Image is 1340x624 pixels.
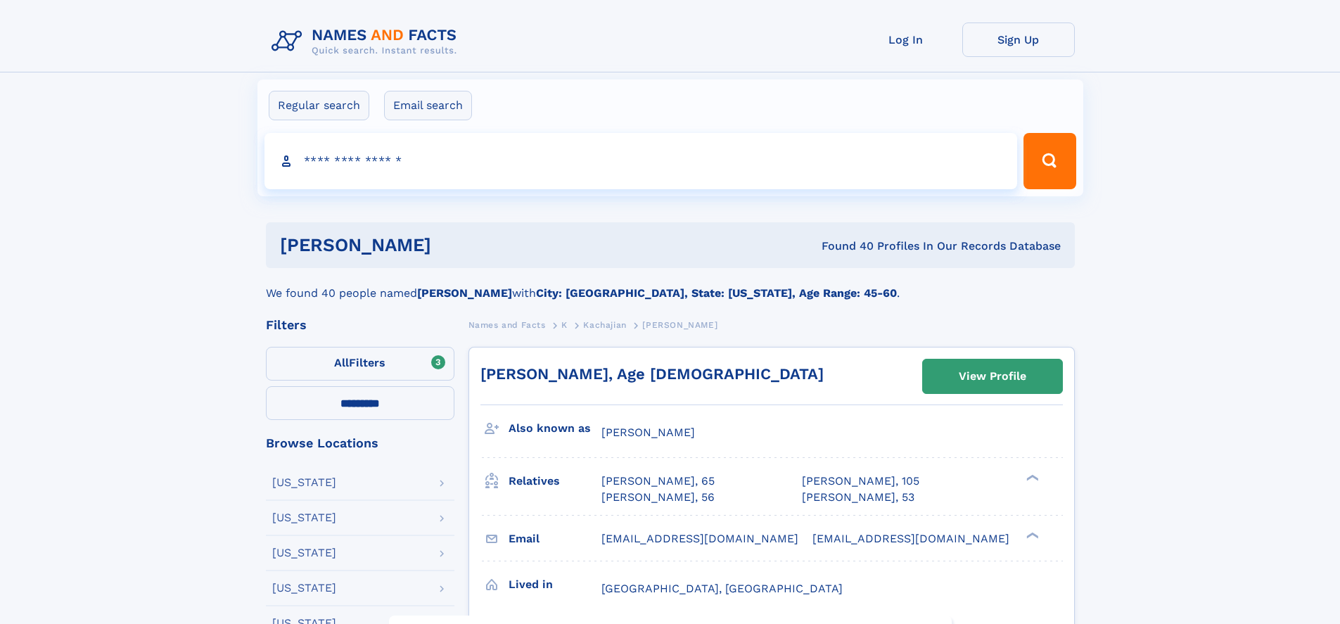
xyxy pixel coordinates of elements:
a: Names and Facts [468,316,546,333]
a: K [561,316,568,333]
a: Sign Up [962,23,1075,57]
span: K [561,320,568,330]
button: Search Button [1023,133,1076,189]
h3: Lived in [509,573,601,597]
span: [EMAIL_ADDRESS][DOMAIN_NAME] [601,532,798,545]
h3: Also known as [509,416,601,440]
div: Found 40 Profiles In Our Records Database [626,238,1061,254]
label: Filters [266,347,454,381]
h1: [PERSON_NAME] [280,236,627,254]
span: [GEOGRAPHIC_DATA], [GEOGRAPHIC_DATA] [601,582,843,595]
a: [PERSON_NAME], 56 [601,490,715,505]
input: search input [264,133,1018,189]
a: View Profile [923,359,1062,393]
h3: Relatives [509,469,601,493]
a: [PERSON_NAME], 65 [601,473,715,489]
span: Kachajian [583,320,626,330]
b: City: [GEOGRAPHIC_DATA], State: [US_STATE], Age Range: 45-60 [536,286,897,300]
span: [EMAIL_ADDRESS][DOMAIN_NAME] [812,532,1009,545]
span: [PERSON_NAME] [601,426,695,439]
a: [PERSON_NAME], Age [DEMOGRAPHIC_DATA] [480,365,824,383]
div: Filters [266,319,454,331]
div: We found 40 people named with . [266,268,1075,302]
a: Log In [850,23,962,57]
h3: Email [509,527,601,551]
div: [US_STATE] [272,477,336,488]
div: Browse Locations [266,437,454,450]
a: [PERSON_NAME], 53 [802,490,914,505]
span: [PERSON_NAME] [642,320,717,330]
label: Email search [384,91,472,120]
div: [US_STATE] [272,512,336,523]
label: Regular search [269,91,369,120]
div: ❯ [1023,473,1040,483]
a: [PERSON_NAME], 105 [802,473,919,489]
img: Logo Names and Facts [266,23,468,61]
div: [US_STATE] [272,547,336,559]
b: [PERSON_NAME] [417,286,512,300]
div: View Profile [959,360,1026,393]
a: Kachajian [583,316,626,333]
div: ❯ [1023,530,1040,540]
div: [US_STATE] [272,582,336,594]
span: All [334,356,349,369]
